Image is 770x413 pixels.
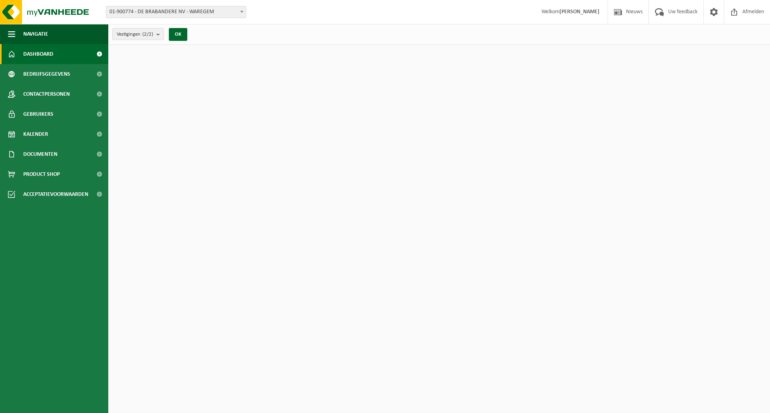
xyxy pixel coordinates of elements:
span: Navigatie [23,24,48,44]
span: Product Shop [23,164,60,184]
strong: [PERSON_NAME] [559,9,600,15]
count: (2/2) [142,32,153,37]
span: Kalender [23,124,48,144]
span: Documenten [23,144,57,164]
button: Vestigingen(2/2) [112,28,164,40]
span: Gebruikers [23,104,53,124]
span: Contactpersonen [23,84,70,104]
span: Acceptatievoorwaarden [23,184,88,204]
span: Bedrijfsgegevens [23,64,70,84]
span: Vestigingen [117,28,153,40]
span: Dashboard [23,44,53,64]
button: OK [169,28,187,41]
span: 01-900774 - DE BRABANDERE NV - WAREGEM [106,6,246,18]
